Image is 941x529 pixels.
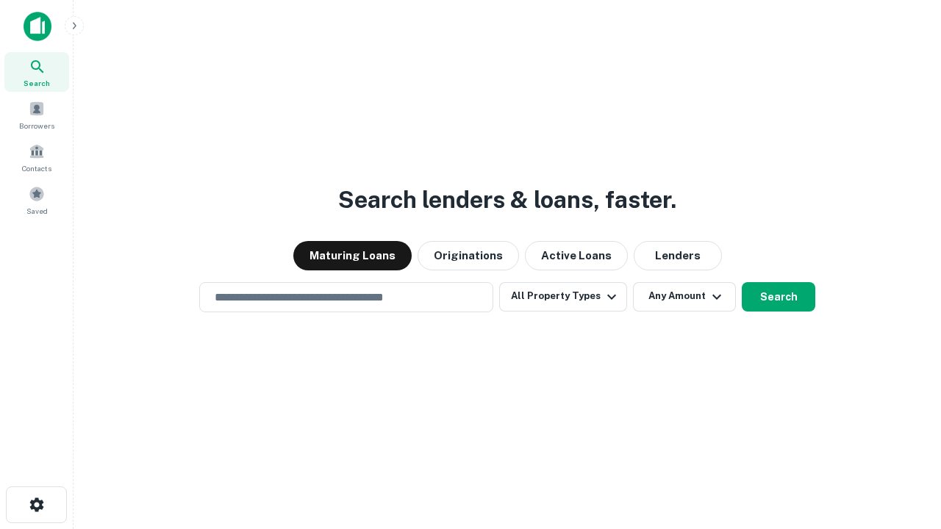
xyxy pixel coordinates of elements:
[4,180,69,220] a: Saved
[525,241,628,270] button: Active Loans
[418,241,519,270] button: Originations
[4,52,69,92] a: Search
[4,137,69,177] a: Contacts
[338,182,676,217] h3: Search lenders & loans, faster.
[19,120,54,132] span: Borrowers
[633,282,736,312] button: Any Amount
[293,241,412,270] button: Maturing Loans
[24,77,50,89] span: Search
[24,12,51,41] img: capitalize-icon.png
[867,411,941,482] iframe: Chat Widget
[26,205,48,217] span: Saved
[742,282,815,312] button: Search
[634,241,722,270] button: Lenders
[22,162,51,174] span: Contacts
[499,282,627,312] button: All Property Types
[4,95,69,134] a: Borrowers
